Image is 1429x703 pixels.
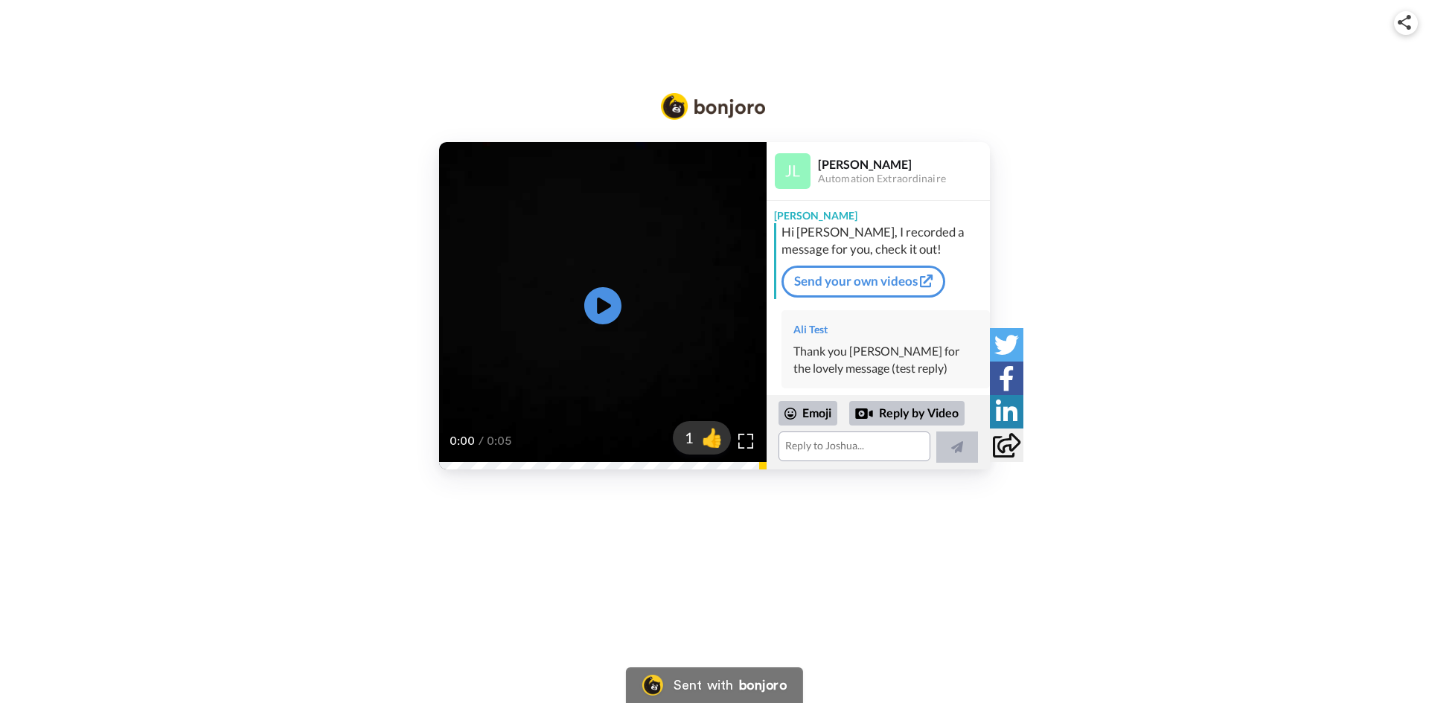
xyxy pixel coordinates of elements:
span: / [479,432,484,450]
img: Bonjoro Logo [661,93,765,120]
span: 0:05 [487,432,513,450]
img: Full screen [738,434,753,449]
div: [PERSON_NAME] [818,157,989,171]
span: 👍 [694,426,731,449]
div: Automation Extraordinaire [818,173,989,185]
div: Reply by Video [855,405,873,423]
div: Reply by Video [849,401,965,426]
div: Thank you [PERSON_NAME] for the lovely message (test reply) [793,343,978,377]
span: 0:00 [450,432,476,450]
div: Hi [PERSON_NAME], I recorded a message for you, check it out! [781,223,986,259]
span: 1 [673,427,694,448]
div: Emoji [779,401,837,425]
img: Profile Image [775,153,811,189]
button: 1👍 [673,421,731,455]
div: Ali Test [793,322,978,337]
div: [PERSON_NAME] [767,201,990,223]
a: Send your own videos [781,266,945,297]
img: ic_share.svg [1398,15,1411,30]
